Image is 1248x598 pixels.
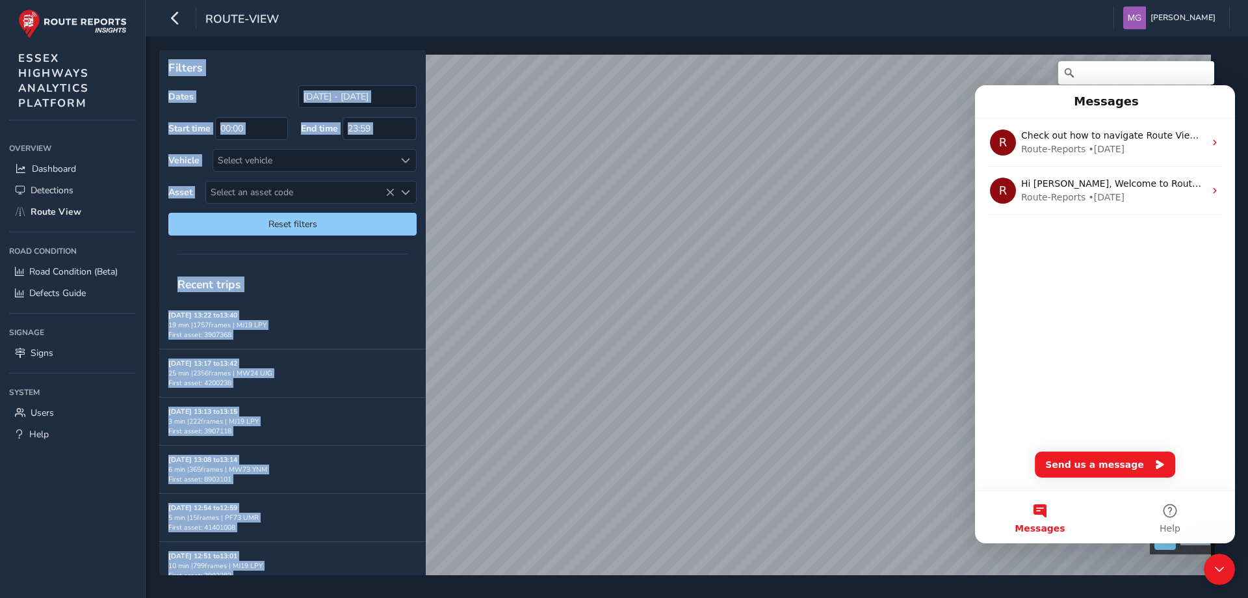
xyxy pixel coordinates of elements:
[168,122,211,135] label: Start time
[1204,554,1235,585] iframe: Intercom live chat
[29,428,49,441] span: Help
[168,330,231,340] span: First asset: 3907368
[168,186,192,198] label: Asset
[29,265,118,278] span: Road Condition (Beta)
[40,439,90,448] span: Messages
[9,241,136,261] div: Road Condition
[18,51,89,111] span: ESSEX HIGHWAYS ANALYTICS PLATFORM
[213,150,395,171] div: Select vehicle
[9,139,136,158] div: Overview
[9,201,136,223] a: Route View
[168,407,237,416] strong: [DATE] 13:13 to 13:15
[168,465,417,474] div: 6 min | 365 frames | MW73 YNM
[168,513,417,523] div: 5 min | 15 frames | PF73 UMR
[168,359,237,368] strong: [DATE] 13:17 to 13:42
[168,368,417,378] div: 25 min | 2356 frames | MW24 UJG
[168,59,417,76] p: Filters
[168,416,417,426] div: 3 min | 222 frames | MJ19 LPY
[31,184,73,197] span: Detections
[9,158,136,180] a: Dashboard
[168,213,417,236] button: Reset filters
[168,523,235,532] span: First asset: 41401008
[9,282,136,304] a: Defects Guide
[168,551,237,561] strong: [DATE] 12:51 to 13:01
[1123,7,1220,29] button: [PERSON_NAME]
[206,182,395,203] span: Select an asset code
[185,439,205,448] span: Help
[168,455,237,465] strong: [DATE] 13:08 to 13:14
[113,105,149,119] div: • [DATE]
[46,105,110,119] div: Route-Reports
[60,366,200,392] button: Send us a message
[31,206,81,218] span: Route View
[9,180,136,201] a: Detections
[31,407,54,419] span: Users
[1058,61,1214,85] input: Search
[18,9,127,38] img: rr logo
[168,90,194,103] label: Dates
[164,55,1211,590] canvas: Map
[168,320,417,330] div: 19 min | 1757 frames | MJ19 LPY
[9,261,136,282] a: Road Condition (Beta)
[975,85,1235,543] iframe: Intercom live chat
[168,154,200,167] label: Vehicle
[205,11,279,29] span: route-view
[301,122,338,135] label: End time
[9,424,136,445] a: Help
[168,310,237,320] strong: [DATE] 13:22 to 13:40
[29,287,86,299] span: Defects Guide
[178,218,407,230] span: Reset filters
[168,474,231,484] span: First asset: 8903101
[1123,7,1146,29] img: diamond-layout
[395,182,416,203] div: Select an asset code
[32,163,76,175] span: Dashboard
[168,267,250,301] span: Recent trips
[9,323,136,342] div: Signage
[168,561,417,571] div: 10 min | 799 frames | MJ19 LPY
[168,503,237,513] strong: [DATE] 12:54 to 12:59
[9,402,136,424] a: Users
[168,426,231,436] span: First asset: 3907118
[31,347,53,359] span: Signs
[9,342,136,364] a: Signs
[1150,7,1215,29] span: [PERSON_NAME]
[168,571,231,580] span: First asset: 3902383
[9,383,136,402] div: System
[130,406,260,458] button: Help
[168,378,231,388] span: First asset: 4200238
[46,93,1005,103] span: Hi [PERSON_NAME], Welcome to Route Reports! We have articles which will help you get started, che...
